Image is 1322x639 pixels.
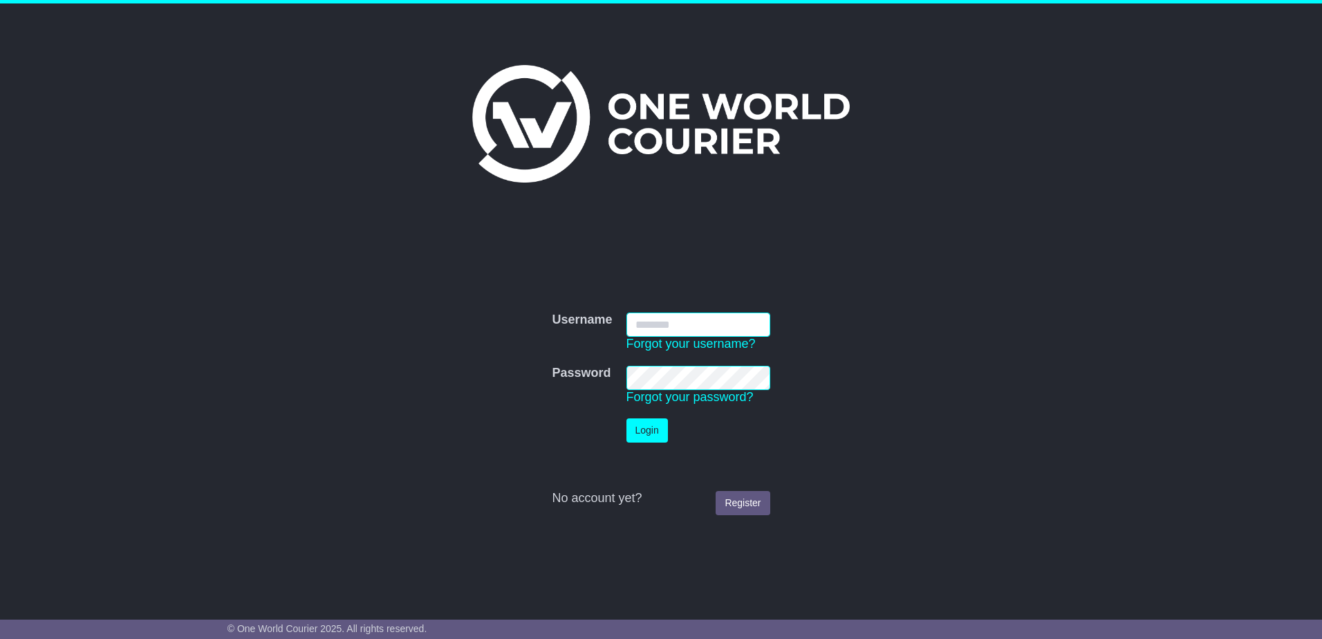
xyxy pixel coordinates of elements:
[716,491,770,515] a: Register
[626,337,756,351] a: Forgot your username?
[227,623,427,634] span: © One World Courier 2025. All rights reserved.
[552,366,611,381] label: Password
[626,418,668,443] button: Login
[472,65,850,183] img: One World
[552,313,612,328] label: Username
[626,390,754,404] a: Forgot your password?
[552,491,770,506] div: No account yet?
